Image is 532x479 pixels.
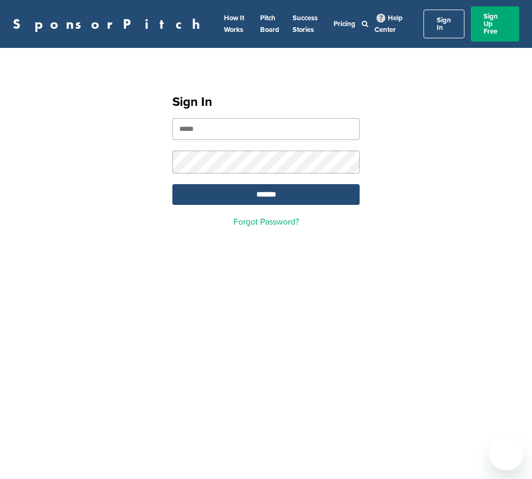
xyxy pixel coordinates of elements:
iframe: Button to launch messaging window [489,436,523,470]
a: Success Stories [293,14,318,34]
h1: Sign In [172,93,360,112]
a: Sign In [423,10,464,38]
a: Pricing [334,20,355,28]
a: SponsorPitch [13,17,207,31]
a: Pitch Board [260,14,279,34]
a: How It Works [224,14,244,34]
a: Help Center [375,12,403,36]
a: Forgot Password? [234,217,299,227]
a: Sign Up Free [471,6,519,42]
